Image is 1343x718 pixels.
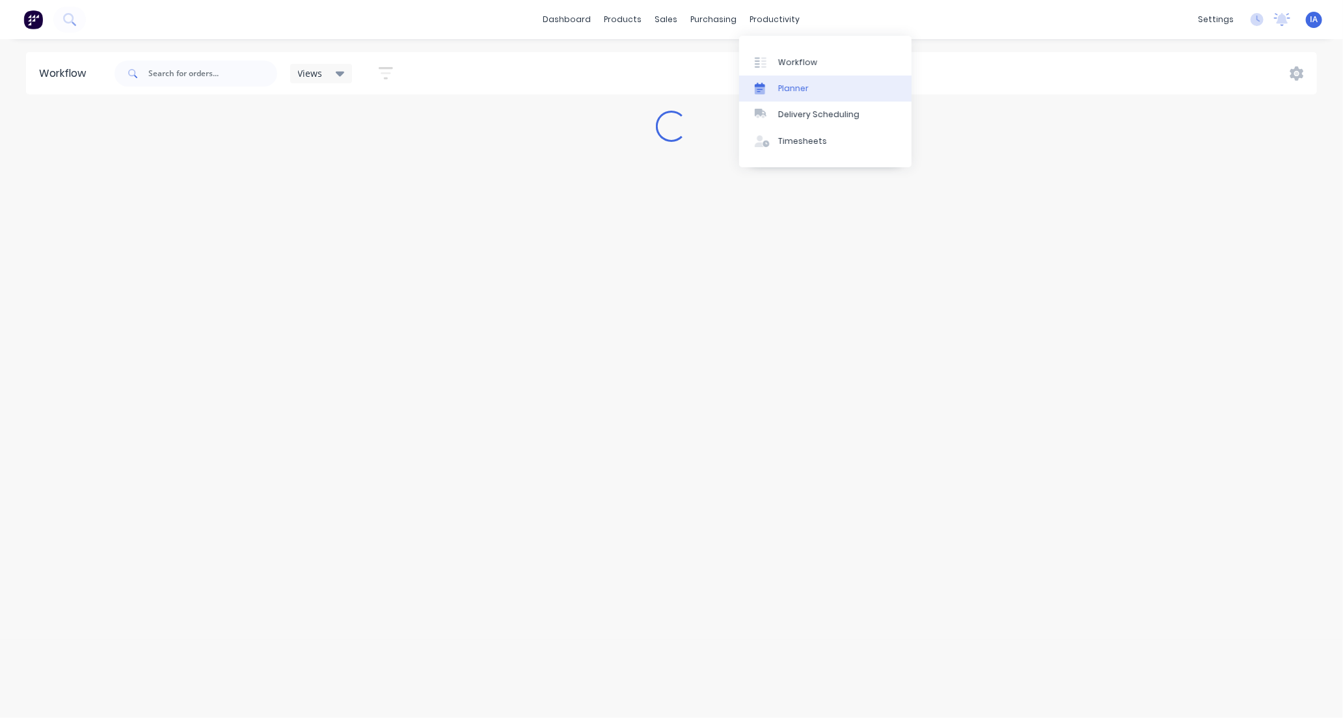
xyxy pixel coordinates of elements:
[744,10,807,29] div: productivity
[1310,14,1318,25] span: IA
[537,10,598,29] a: dashboard
[778,109,860,120] div: Delivery Scheduling
[39,66,92,81] div: Workflow
[739,49,912,75] a: Workflow
[778,57,817,68] div: Workflow
[598,10,649,29] div: products
[298,66,323,80] span: Views
[739,128,912,154] a: Timesheets
[685,10,744,29] div: purchasing
[739,102,912,128] a: Delivery Scheduling
[778,83,809,94] div: Planner
[649,10,685,29] div: sales
[148,61,277,87] input: Search for orders...
[23,10,43,29] img: Factory
[739,76,912,102] a: Planner
[778,135,827,147] div: Timesheets
[1191,10,1240,29] div: settings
